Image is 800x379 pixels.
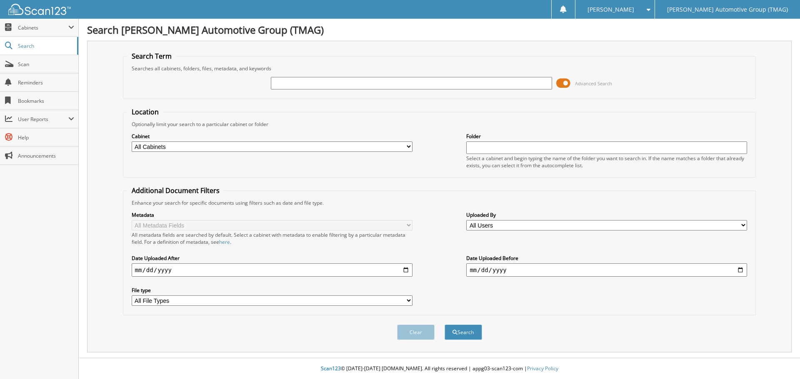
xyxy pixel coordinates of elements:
div: Searches all cabinets, folders, files, metadata, and keywords [127,65,752,72]
span: Advanced Search [575,80,612,87]
legend: Search Term [127,52,176,61]
span: Scan [18,61,74,68]
span: Reminders [18,79,74,86]
span: Search [18,42,73,50]
label: Date Uploaded Before [466,255,747,262]
legend: Location [127,107,163,116]
span: Help [18,134,74,141]
input: end [466,263,747,277]
img: scan123-logo-white.svg [8,4,71,15]
label: Metadata [132,211,412,218]
label: Folder [466,133,747,140]
span: Announcements [18,152,74,159]
div: Select a cabinet and begin typing the name of the folder you want to search in. If the name match... [466,155,747,169]
span: [PERSON_NAME] Automotive Group (TMAG) [667,7,788,12]
iframe: Chat Widget [758,339,800,379]
div: All metadata fields are searched by default. Select a cabinet with metadata to enable filtering b... [132,231,412,245]
input: start [132,263,412,277]
span: Cabinets [18,24,68,31]
span: Scan123 [321,365,341,372]
label: Cabinet [132,133,412,140]
button: Clear [397,325,435,340]
a: Privacy Policy [527,365,558,372]
label: File type [132,287,412,294]
label: Uploaded By [466,211,747,218]
legend: Additional Document Filters [127,186,224,195]
h1: Search [PERSON_NAME] Automotive Group (TMAG) [87,23,792,37]
div: Optionally limit your search to a particular cabinet or folder [127,121,752,128]
span: User Reports [18,116,68,123]
span: [PERSON_NAME] [587,7,634,12]
label: Date Uploaded After [132,255,412,262]
div: © [DATE]-[DATE] [DOMAIN_NAME]. All rights reserved | appg03-scan123-com | [79,359,800,379]
div: Enhance your search for specific documents using filters such as date and file type. [127,199,752,206]
button: Search [445,325,482,340]
a: here [219,238,230,245]
span: Bookmarks [18,97,74,104]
